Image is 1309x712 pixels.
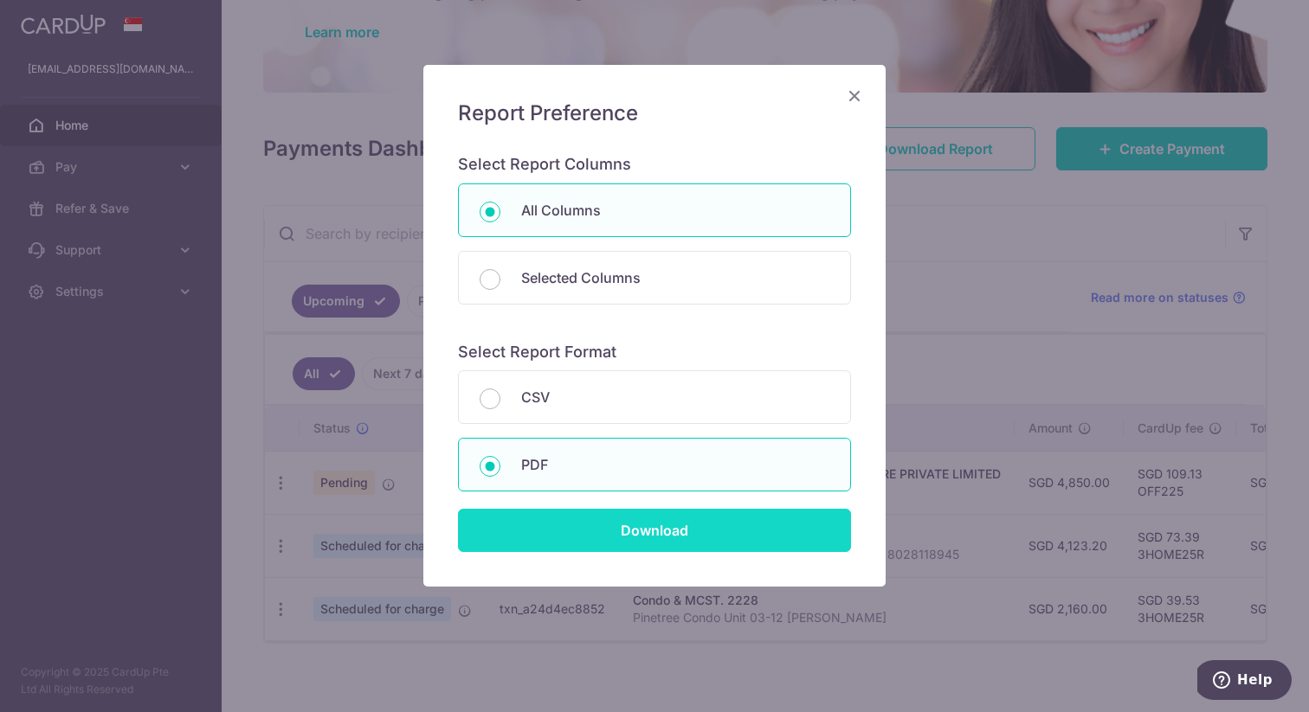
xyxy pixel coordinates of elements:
input: Download [458,509,851,552]
p: PDF [521,454,829,475]
h6: Select Report Columns [458,155,851,175]
p: Selected Columns [521,267,829,288]
h5: Report Preference [458,99,851,127]
p: All Columns [521,200,829,221]
button: Close [844,86,865,106]
p: CSV [521,387,829,407]
h6: Select Report Format [458,343,851,362]
iframe: Opens a widget where you can find more information [1197,660,1292,703]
